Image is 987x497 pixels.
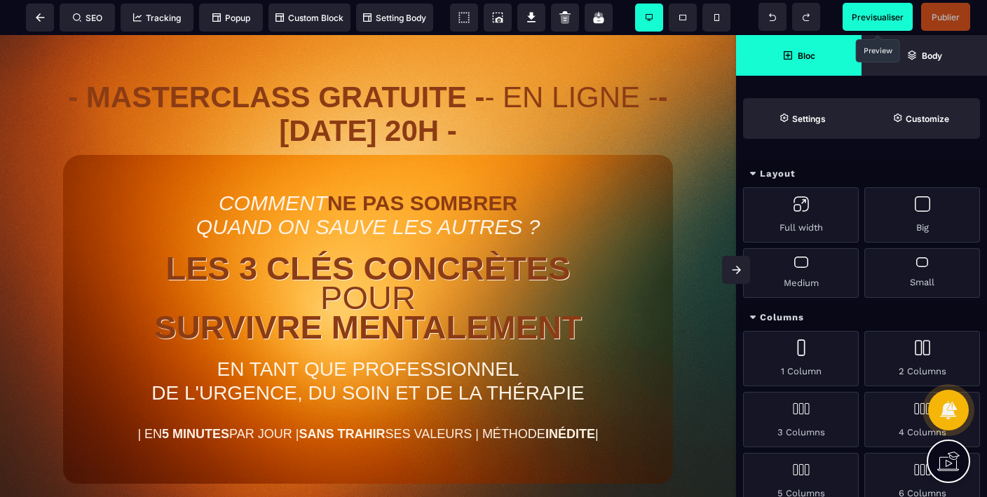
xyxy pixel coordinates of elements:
span: SEO [73,13,102,23]
div: Small [864,248,980,298]
span: Publier [932,12,960,22]
strong: Body [922,50,942,61]
span: Open Style Manager [862,98,980,139]
div: 4 Columns [864,392,980,447]
span: Setting Body [363,13,426,23]
div: 3 Columns [743,392,859,447]
span: Tracking [133,13,181,23]
span: Previsualiser [852,12,904,22]
span: View components [450,4,478,32]
span: Open Layer Manager [862,35,987,76]
span: Preview [843,3,913,31]
div: Full width [743,187,859,243]
div: Columns [736,305,987,331]
text: COMMENT QUAND ON SAUVE LES AUTRES ? [74,158,662,201]
div: 2 Columns [864,331,980,386]
div: Big [864,187,980,243]
span: Settings [743,98,862,139]
span: Popup [212,13,250,23]
span: Screenshot [484,4,512,32]
div: Medium [743,248,859,298]
div: 1 Column [743,331,859,386]
strong: Customize [906,114,949,124]
span: Open Blocks [736,35,862,76]
span: Custom Block [275,13,343,23]
div: Layout [736,161,987,187]
strong: Bloc [798,50,815,61]
strong: Settings [792,114,826,124]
